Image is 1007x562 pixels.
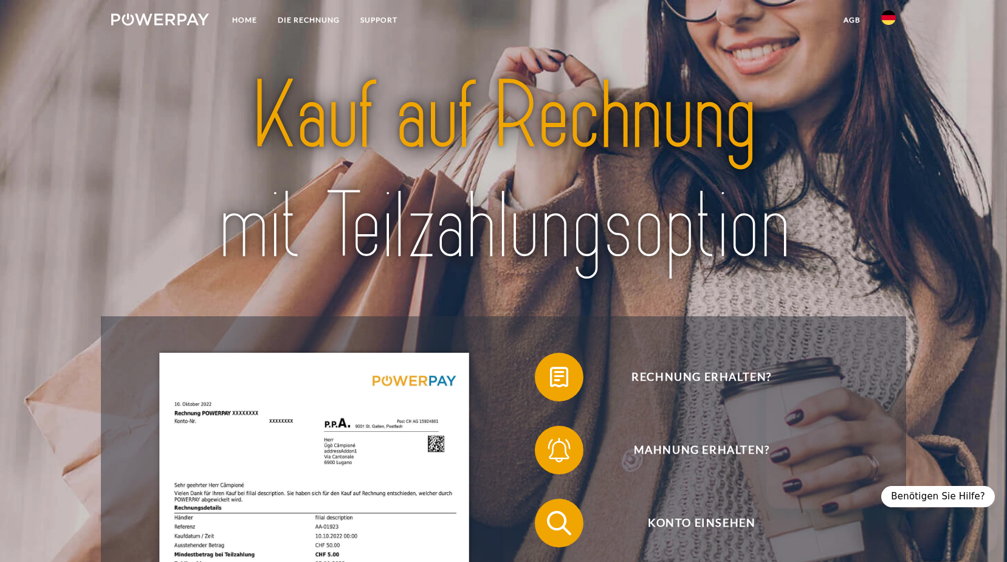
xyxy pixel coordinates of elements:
[222,9,267,31] a: Home
[150,56,857,286] img: title-powerpay_de.svg
[544,435,574,465] img: qb_bell.svg
[350,9,408,31] a: SUPPORT
[544,362,574,392] img: qb_bill.svg
[766,83,997,508] iframe: Messaging-Fenster
[535,499,851,547] button: Konto einsehen
[552,499,850,547] span: Konto einsehen
[552,353,850,401] span: Rechnung erhalten?
[544,508,574,538] img: qb_search.svg
[111,13,209,26] img: logo-powerpay-white.svg
[552,426,850,474] span: Mahnung erhalten?
[833,9,871,31] a: agb
[535,426,851,474] button: Mahnung erhalten?
[535,353,851,401] button: Rechnung erhalten?
[958,513,997,552] iframe: Schaltfläche zum Öffnen des Messaging-Fensters
[267,9,350,31] a: DIE RECHNUNG
[881,10,896,25] img: de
